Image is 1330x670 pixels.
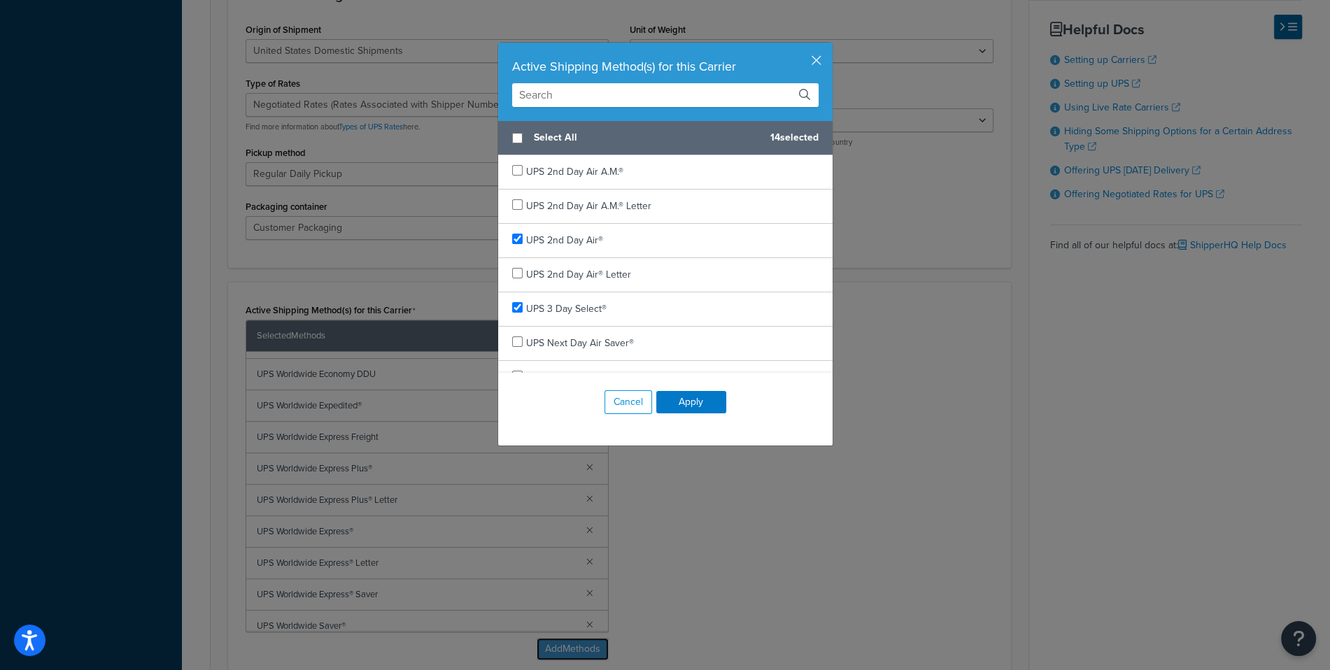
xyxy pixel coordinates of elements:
[526,267,631,282] span: UPS 2nd Day Air® Letter
[526,233,603,248] span: UPS 2nd Day Air®
[526,370,662,385] span: UPS Next Day Air Saver® Letter
[534,128,759,148] span: Select All
[512,83,819,107] input: Search
[526,301,607,316] span: UPS 3 Day Select®
[498,121,833,155] div: 14 selected
[526,199,651,213] span: UPS 2nd Day Air A.M.® Letter
[526,336,634,350] span: UPS Next Day Air Saver®
[604,390,652,414] button: Cancel
[526,164,623,179] span: UPS 2nd Day Air A.M.®
[512,57,819,76] div: Active Shipping Method(s) for this Carrier
[656,391,726,413] button: Apply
